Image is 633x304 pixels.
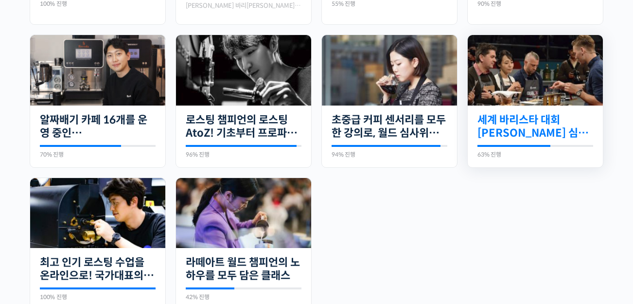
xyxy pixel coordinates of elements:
[477,152,593,158] div: 63% 진행
[31,238,36,246] span: 홈
[186,294,301,300] div: 42% 진행
[477,113,593,140] a: 세계 바리스타 대회 [PERSON_NAME] 심사위원의 커피 센서리 스킬 기초
[332,113,447,140] a: 초중급 커피 센서리를 모두 한 강의로, 월드 심사위원의 센서리 클래스
[40,1,156,7] div: 100% 진행
[150,238,162,246] span: 설정
[3,223,64,248] a: 홈
[64,223,125,248] a: 대화
[186,113,301,140] a: 로스팅 챔피언의 로스팅 AtoZ! 기초부터 프로파일 설계까지
[40,294,156,300] div: 100% 진행
[332,152,447,158] div: 94% 진행
[125,223,187,248] a: 설정
[332,1,447,7] div: 55% 진행
[40,152,156,158] div: 70% 진행
[89,238,101,246] span: 대화
[40,256,156,283] a: 최고 인기 로스팅 수업을 온라인으로! 국가대표의 로스팅 클래스
[40,113,156,140] a: 알짜배기 카페 16개를 운영 중인 [PERSON_NAME] [PERSON_NAME]에게 듣는 “진짜 [PERSON_NAME] 카페 창업하기”
[477,1,593,7] div: 90% 진행
[186,152,301,158] div: 96% 진행
[186,256,301,283] a: 라떼아트 월드 챔피언의 노하우를 모두 담은 클래스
